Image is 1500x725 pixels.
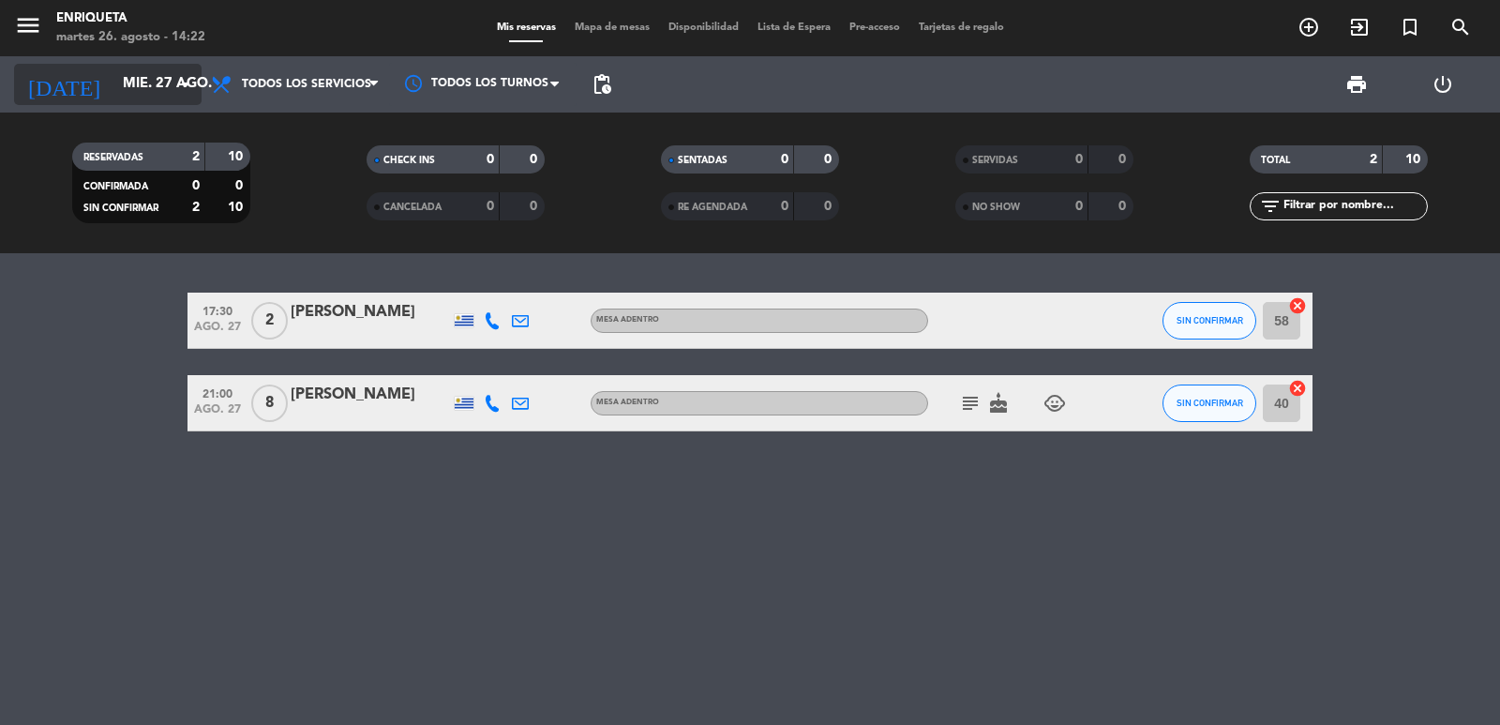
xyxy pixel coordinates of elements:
strong: 10 [1405,153,1424,166]
span: TOTAL [1261,156,1290,165]
span: 17:30 [194,299,241,321]
div: [PERSON_NAME] [291,300,450,325]
strong: 0 [192,179,200,192]
span: NO SHOW [972,203,1020,212]
strong: 0 [235,179,247,192]
strong: 0 [824,200,835,213]
strong: 0 [530,200,541,213]
span: Disponibilidad [659,23,748,33]
strong: 0 [1075,200,1083,213]
span: Mis reservas [487,23,565,33]
span: Tarjetas de regalo [909,23,1013,33]
span: Pre-acceso [840,23,909,33]
span: Lista de Espera [748,23,840,33]
span: SENTADAS [678,156,727,165]
i: add_circle_outline [1297,16,1320,38]
span: 8 [251,385,288,422]
span: Todos los servicios [242,78,371,91]
strong: 0 [824,153,835,166]
i: cancel [1288,379,1307,398]
button: menu [14,11,42,46]
span: Mapa de mesas [565,23,659,33]
div: [PERSON_NAME] [291,383,450,407]
strong: 0 [781,200,788,213]
i: child_care [1043,392,1066,415]
span: RESERVADAS [83,153,143,162]
strong: 2 [192,150,200,163]
span: CANCELADA [383,203,442,212]
div: Enriqueta [56,9,205,28]
div: LOG OUT [1400,56,1486,113]
span: SIN CONFIRMAR [83,204,158,213]
strong: 2 [1370,153,1377,166]
i: menu [14,11,42,39]
i: arrow_drop_down [174,73,197,96]
i: power_settings_new [1432,73,1454,96]
i: [DATE] [14,64,113,105]
span: MESA ADENTRO [596,399,659,406]
span: ago. 27 [194,321,241,342]
strong: 2 [192,201,200,214]
span: SERVIDAS [972,156,1018,165]
span: print [1345,73,1368,96]
span: pending_actions [591,73,613,96]
strong: 0 [487,153,494,166]
i: cake [987,392,1010,415]
strong: 0 [1118,153,1130,166]
i: search [1449,16,1472,38]
i: cancel [1288,296,1307,315]
strong: 10 [228,150,247,163]
span: CONFIRMADA [83,182,148,191]
span: MESA ADENTRO [596,316,659,324]
span: RE AGENDADA [678,203,747,212]
i: exit_to_app [1348,16,1371,38]
i: subject [959,392,982,415]
div: martes 26. agosto - 14:22 [56,28,205,47]
span: CHECK INS [383,156,435,165]
button: SIN CONFIRMAR [1162,385,1256,422]
span: SIN CONFIRMAR [1177,398,1243,408]
strong: 10 [228,201,247,214]
span: 2 [251,302,288,340]
strong: 0 [1075,153,1083,166]
i: turned_in_not [1399,16,1421,38]
strong: 0 [1118,200,1130,213]
i: filter_list [1259,195,1282,218]
input: Filtrar por nombre... [1282,196,1427,217]
span: ago. 27 [194,403,241,425]
strong: 0 [487,200,494,213]
span: SIN CONFIRMAR [1177,315,1243,325]
button: SIN CONFIRMAR [1162,302,1256,340]
strong: 0 [530,153,541,166]
span: 21:00 [194,382,241,403]
strong: 0 [781,153,788,166]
